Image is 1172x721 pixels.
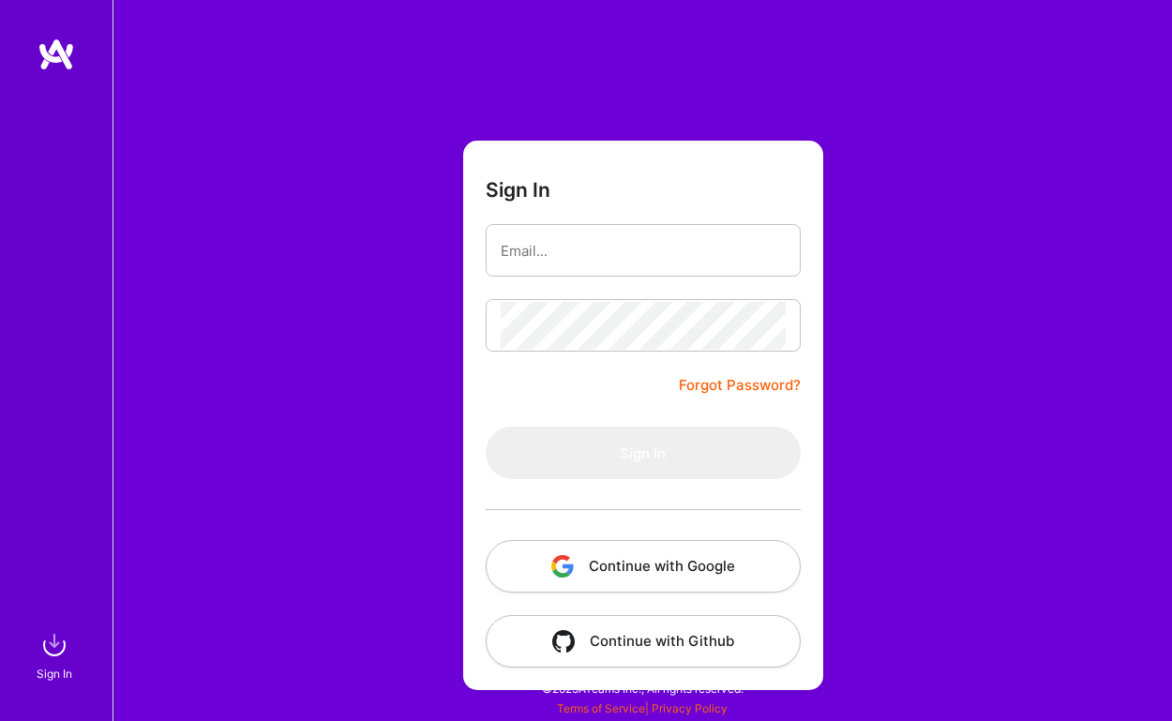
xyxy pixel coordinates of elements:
img: icon [552,630,575,653]
h3: Sign In [486,178,550,202]
img: sign in [36,626,73,664]
div: © 2025 ATeams Inc., All rights reserved. [113,665,1172,712]
div: Sign In [37,664,72,683]
input: Email... [501,227,786,275]
a: Forgot Password? [679,374,801,397]
button: Continue with Google [486,540,801,593]
a: sign inSign In [39,626,73,683]
a: Privacy Policy [652,701,728,715]
button: Continue with Github [486,615,801,668]
a: Terms of Service [557,701,645,715]
span: | [557,701,728,715]
img: icon [551,555,574,578]
img: logo [38,38,75,71]
button: Sign In [486,427,801,479]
